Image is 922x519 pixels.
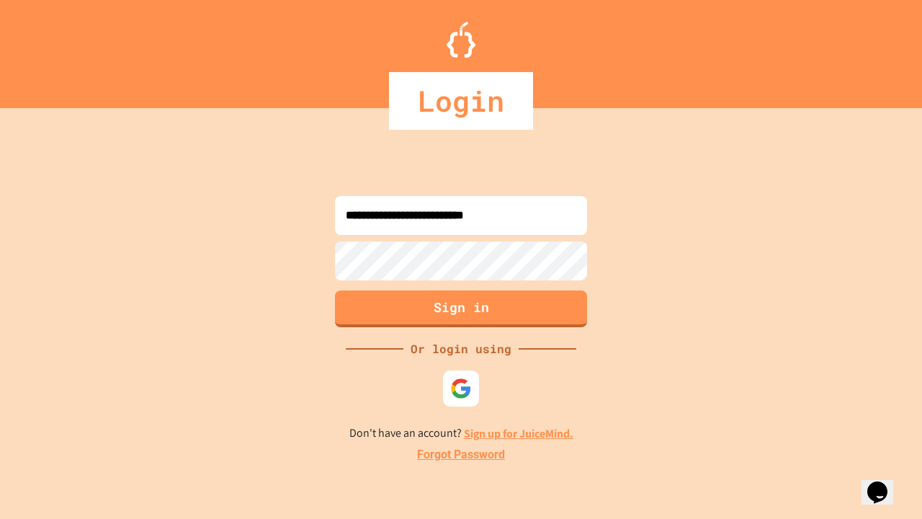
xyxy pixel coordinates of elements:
[403,340,519,358] div: Or login using
[464,426,573,441] a: Sign up for JuiceMind.
[861,461,908,505] iframe: chat widget
[349,425,573,443] p: Don't have an account?
[450,378,472,399] img: google-icon.svg
[335,290,587,327] button: Sign in
[417,446,505,463] a: Forgot Password
[447,22,475,58] img: Logo.svg
[389,72,533,130] div: Login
